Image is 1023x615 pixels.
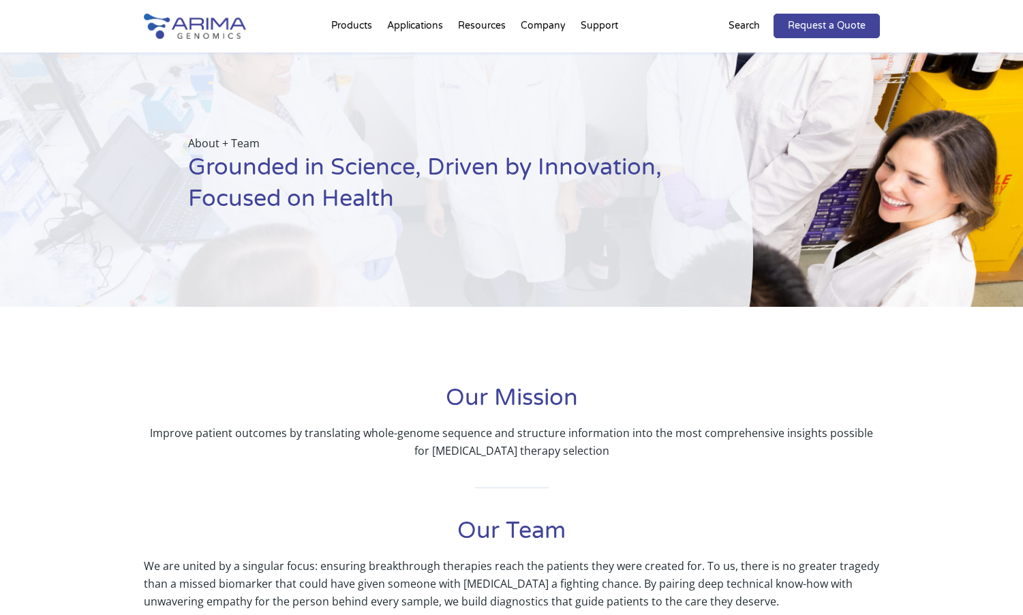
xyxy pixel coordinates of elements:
[188,134,685,152] p: About + Team
[144,424,880,460] p: Improve patient outcomes by translating whole-genome sequence and structure information into the ...
[729,17,760,35] p: Search
[188,152,685,225] h1: Grounded in Science, Driven by Innovation, Focused on Health
[144,382,880,424] h1: Our Mission
[144,515,880,557] h1: Our Team
[144,557,880,610] p: We are united by a singular focus: ensuring breakthrough therapies reach the patients they were c...
[774,14,880,38] a: Request a Quote
[144,14,246,39] img: Arima-Genomics-logo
